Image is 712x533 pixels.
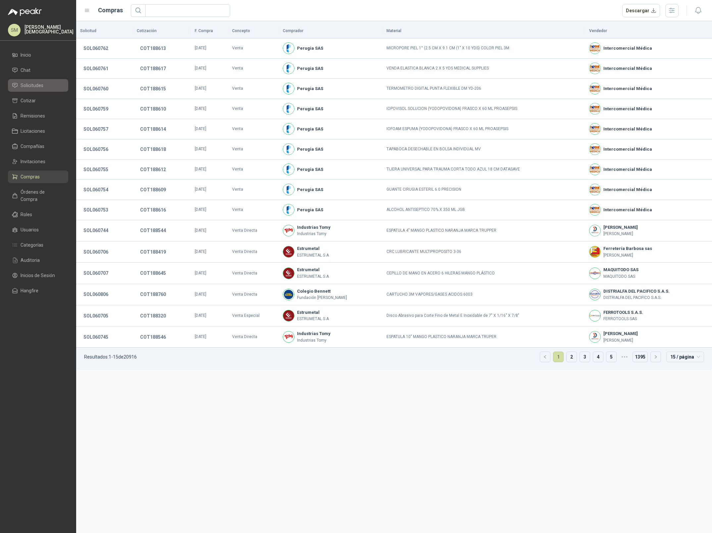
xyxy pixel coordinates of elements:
[21,272,55,279] span: Inicios de Sesión
[80,143,112,155] button: SOL060756
[137,267,169,279] button: COT188645
[228,79,279,99] td: Venta
[195,126,206,131] span: [DATE]
[133,24,191,38] th: Cotización
[603,330,638,337] b: [PERSON_NAME]
[8,284,68,297] a: Hangfire
[80,246,112,258] button: SOL060706
[80,331,112,343] button: SOL060745
[603,337,638,344] p: [PERSON_NAME]
[382,284,585,305] td: CARTUCHO 3M VAPORES/GASES ACIDOS 6003
[580,352,590,362] a: 3
[670,352,700,362] span: 15 / página
[297,224,331,231] b: Industrias Tomy
[589,83,600,94] img: Company Logo
[593,352,603,362] li: 4
[80,267,112,279] button: SOL060707
[228,180,279,200] td: Venta
[589,164,600,175] img: Company Logo
[622,4,660,17] button: Descargar
[283,123,294,134] img: Company Logo
[382,119,585,139] td: IOFOAM ESPUMA (YODOPOVIDONA) FRASCO X 60 ML PROASEPSIS
[21,127,45,135] span: Licitaciones
[84,355,137,359] p: Resultados: 1 - 15 de 20916
[228,59,279,79] td: Venta
[589,268,600,279] img: Company Logo
[603,166,652,173] b: Intercomercial Médica
[80,164,112,175] button: SOL060755
[195,313,206,318] span: [DATE]
[297,316,329,322] p: ESTRUMETAL S A
[137,204,169,216] button: COT188616
[137,123,169,135] button: COT188614
[137,288,169,300] button: COT188760
[553,352,563,362] a: 1
[98,6,123,15] h1: Compras
[382,180,585,200] td: GUANTE CIRUGIA ESTERIL 6.0 PRECISION
[8,223,68,236] a: Usuarios
[589,184,600,195] img: Company Logo
[8,208,68,221] a: Roles
[382,220,585,241] td: ESPATULA 4" MANGO PLASTICO NARANJA MARCA TRUPPER
[228,139,279,160] td: Venta
[297,231,331,237] p: Industrias Tomy
[603,231,638,237] p: [PERSON_NAME]
[195,147,206,151] span: [DATE]
[297,252,329,259] p: ESTRUMETAL S A
[195,187,206,192] span: [DATE]
[297,65,323,72] b: Perugia SAS
[633,352,648,362] li: 1395
[21,82,43,89] span: Solicitudes
[80,63,112,74] button: SOL060761
[283,310,294,321] img: Company Logo
[8,125,68,137] a: Licitaciones
[21,112,45,120] span: Remisiones
[589,331,600,342] img: Company Logo
[283,63,294,74] img: Company Logo
[603,65,652,72] b: Intercomercial Médica
[619,352,630,362] li: 5 páginas siguientes
[382,59,585,79] td: VENDA ELASTICA BLANCA 2 X 5 YDS MEDICAL SUPPLIES
[589,204,600,215] img: Company Logo
[654,355,658,359] span: right
[543,355,547,359] span: left
[382,263,585,284] td: CEPILLO DE MANO EN ACERO 6 HILERAS MANGO PLÁSTICO
[228,200,279,220] td: Venta
[603,252,652,259] p: [PERSON_NAME]
[80,288,112,300] button: SOL060806
[603,245,652,252] b: Ferretería Barbosa sas
[195,167,206,171] span: [DATE]
[589,43,600,54] img: Company Logo
[80,310,112,322] button: SOL060705
[228,160,279,180] td: Venta
[283,289,294,300] img: Company Logo
[228,284,279,305] td: Venta Directa
[283,268,294,279] img: Company Logo
[21,173,40,180] span: Compras
[297,273,329,280] p: ESTRUMETAL S A
[540,352,550,362] li: Página anterior
[21,226,39,233] span: Usuarios
[8,170,68,183] a: Compras
[297,85,323,92] b: Perugia SAS
[228,241,279,263] td: Venta Directa
[283,184,294,195] img: Company Logo
[228,305,279,326] td: Venta Especial
[382,38,585,59] td: MICROPORE PIEL 1° (2.5 CM X 9.1 CM (1" X 10 YDS) COLOR PIEL 3M
[382,200,585,220] td: ALCOHOL ANTISEPTICO 70% X 350 ML JGB
[603,266,638,273] b: MAQUITODO SAS
[580,352,590,362] li: 3
[25,25,74,34] p: [PERSON_NAME] [DEMOGRAPHIC_DATA]
[283,164,294,175] img: Company Logo
[585,24,712,38] th: Vendedor
[283,144,294,155] img: Company Logo
[8,110,68,122] a: Remisiones
[382,79,585,99] td: TERMOMETRO DIGITAL PUNTA FLEXIBLE DM YD-206
[21,51,31,59] span: Inicio
[297,266,329,273] b: Estrumetal
[297,295,347,301] p: Fundación [PERSON_NAME]
[297,45,323,52] b: Perugia SAS
[297,106,323,112] b: Perugia SAS
[76,24,133,38] th: Solicitud
[603,186,652,193] b: Intercomercial Médica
